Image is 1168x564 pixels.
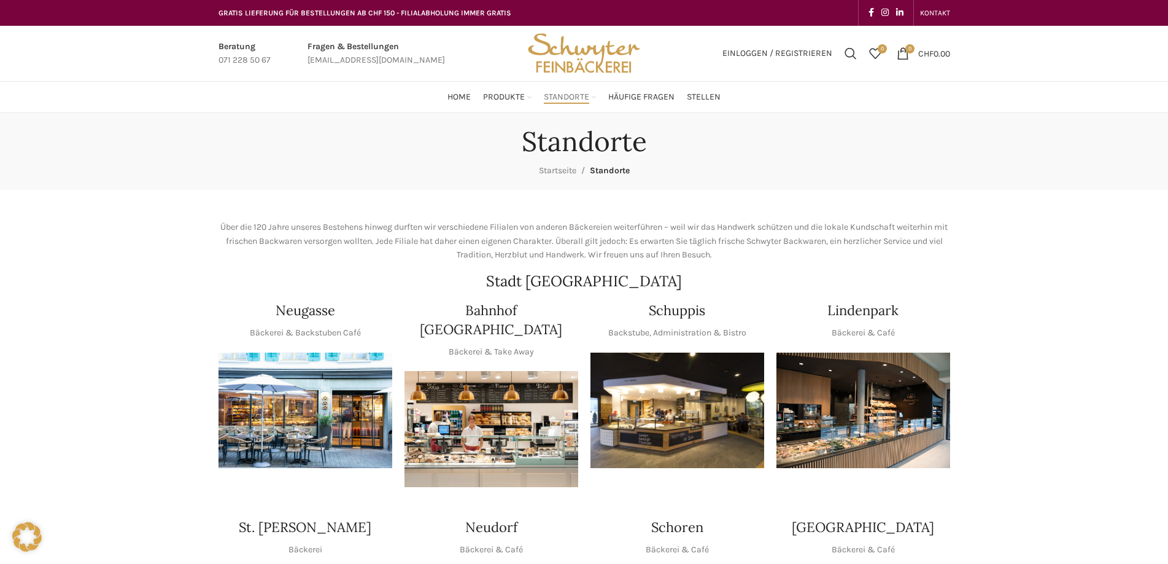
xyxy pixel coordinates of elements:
h4: Neudorf [465,518,517,537]
span: Home [447,92,471,103]
a: Instagram social link [878,4,892,22]
div: 1 / 1 [776,353,950,469]
a: Facebook social link [865,4,878,22]
a: KONTAKT [920,1,950,25]
a: Suchen [838,41,863,66]
p: Bäckerei & Café [832,543,895,557]
span: 0 [905,44,915,53]
h4: Bahnhof [GEOGRAPHIC_DATA] [404,301,578,339]
a: 0 CHF0.00 [891,41,956,66]
span: Stellen [687,92,721,103]
h1: Standorte [522,125,647,158]
h4: [GEOGRAPHIC_DATA] [792,518,934,537]
div: Secondary navigation [914,1,956,25]
span: Einloggen / Registrieren [722,49,832,58]
h4: St. [PERSON_NAME] [239,518,371,537]
h4: Lindenpark [827,301,899,320]
a: Standorte [544,85,596,109]
span: KONTAKT [920,9,950,17]
a: Infobox link [219,40,271,68]
p: Bäckerei & Café [460,543,523,557]
div: Main navigation [212,85,956,109]
a: Stellen [687,85,721,109]
h4: Schoren [651,518,703,537]
span: Standorte [590,165,630,176]
img: 017-e1571925257345 [776,353,950,469]
img: Bäckerei Schwyter [524,26,644,81]
p: Bäckerei [288,543,322,557]
p: Bäckerei & Take Away [449,345,534,359]
p: Bäckerei & Café [832,326,895,340]
span: Produkte [483,92,525,103]
img: Bahnhof St. Gallen [404,371,578,487]
span: 0 [878,44,887,53]
div: Meine Wunschliste [863,41,888,66]
img: 150130-Schwyter-013 [590,353,764,469]
a: Einloggen / Registrieren [716,41,838,66]
a: Linkedin social link [892,4,907,22]
p: Über die 120 Jahre unseres Bestehens hinweg durften wir verschiedene Filialen von anderen Bäckere... [219,221,950,262]
a: Site logo [524,47,644,58]
a: Infobox link [307,40,445,68]
h4: Neugasse [276,301,335,320]
a: Startseite [539,165,576,176]
bdi: 0.00 [918,48,950,58]
a: Produkte [483,85,532,109]
img: Neugasse [219,353,392,469]
div: 1 / 1 [404,371,578,487]
p: Bäckerei & Backstuben Café [250,326,361,340]
h2: Stadt [GEOGRAPHIC_DATA] [219,274,950,289]
p: Backstube, Administration & Bistro [608,326,746,340]
span: GRATIS LIEFERUNG FÜR BESTELLUNGEN AB CHF 150 - FILIALABHOLUNG IMMER GRATIS [219,9,511,17]
span: Häufige Fragen [608,92,675,103]
a: Häufige Fragen [608,85,675,109]
span: Standorte [544,92,589,103]
div: 1 / 1 [590,353,764,469]
a: Home [447,85,471,109]
span: CHF [918,48,934,58]
a: 0 [863,41,888,66]
div: 1 / 1 [219,353,392,469]
p: Bäckerei & Café [646,543,709,557]
h4: Schuppis [649,301,705,320]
